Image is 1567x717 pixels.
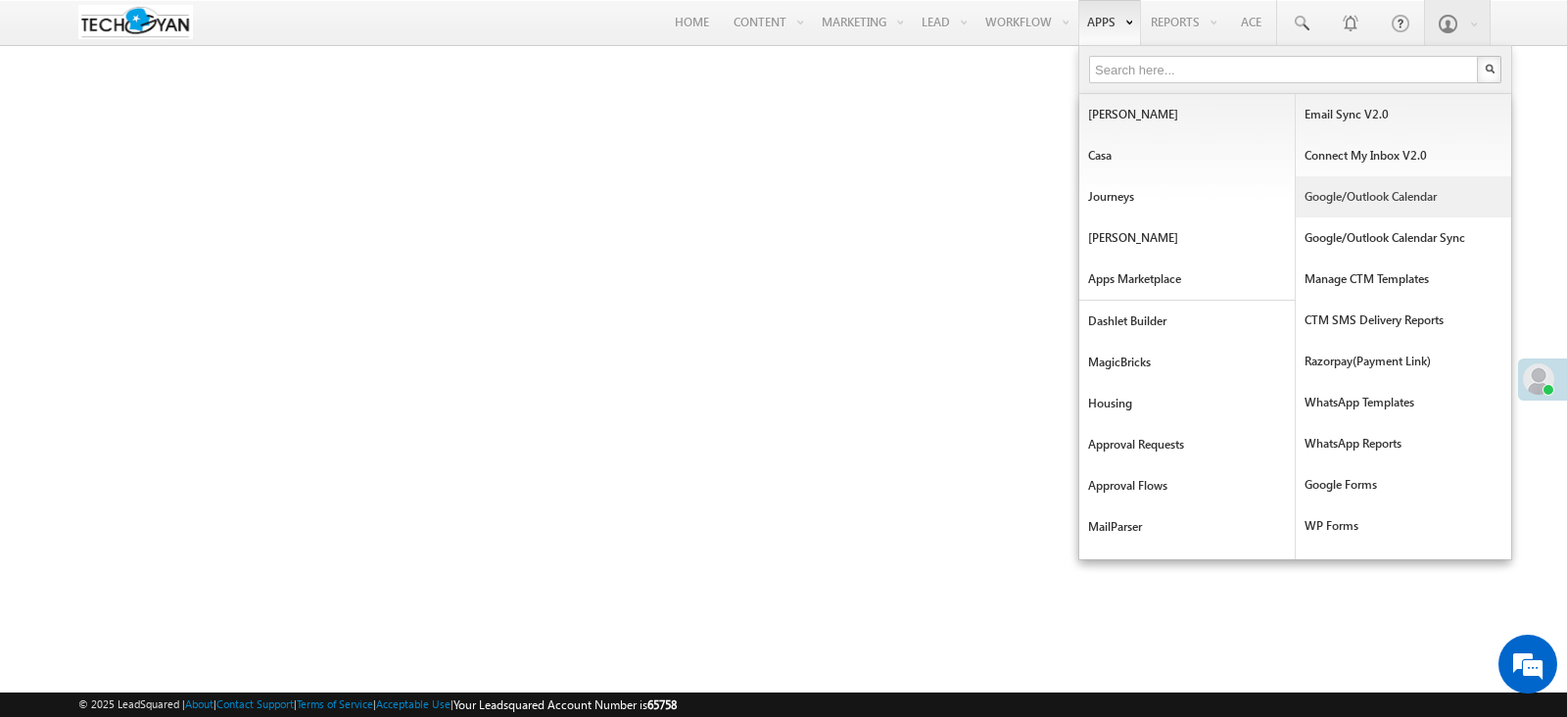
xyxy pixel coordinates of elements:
[1296,300,1511,341] a: CTM SMS Delivery Reports
[647,697,677,712] span: 65758
[1079,217,1295,259] a: [PERSON_NAME]
[321,10,368,57] div: Minimize live chat window
[1079,135,1295,176] a: Casa
[78,5,193,39] img: Custom Logo
[1296,382,1511,423] a: WhatsApp Templates
[1079,465,1295,506] a: Approval Flows
[453,697,677,712] span: Your Leadsquared Account Number is
[1089,56,1480,83] input: Search here...
[1296,259,1511,300] a: Manage CTM Templates
[1485,64,1495,73] img: Search
[102,103,329,128] div: Chat with us now
[1079,94,1295,135] a: [PERSON_NAME]
[1296,423,1511,464] a: WhatsApp Reports
[1079,342,1295,383] a: MagicBricks
[1296,464,1511,505] a: Google Forms
[1296,135,1511,176] a: Connect My Inbox v2.0
[1079,176,1295,217] a: Journeys
[266,563,356,590] em: Start Chat
[1079,424,1295,465] a: Approval Requests
[1296,94,1511,135] a: Email Sync v2.0
[376,697,451,710] a: Acceptable Use
[1296,176,1511,217] a: Google/Outlook Calendar
[1079,259,1295,300] a: Apps Marketplace
[185,697,214,710] a: About
[25,181,357,547] textarea: Type your message and hit 'Enter'
[1079,383,1295,424] a: Housing
[1296,505,1511,547] a: WP Forms
[1079,506,1295,548] a: MailParser
[1079,301,1295,342] a: Dashlet Builder
[78,695,677,714] span: © 2025 LeadSquared | | | | |
[1296,217,1511,259] a: Google/Outlook Calendar Sync
[33,103,82,128] img: d_60004797649_company_0_60004797649
[216,697,294,710] a: Contact Support
[1296,547,1511,588] a: Google Retargeting
[1296,341,1511,382] a: Razorpay(Payment link)
[297,697,373,710] a: Terms of Service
